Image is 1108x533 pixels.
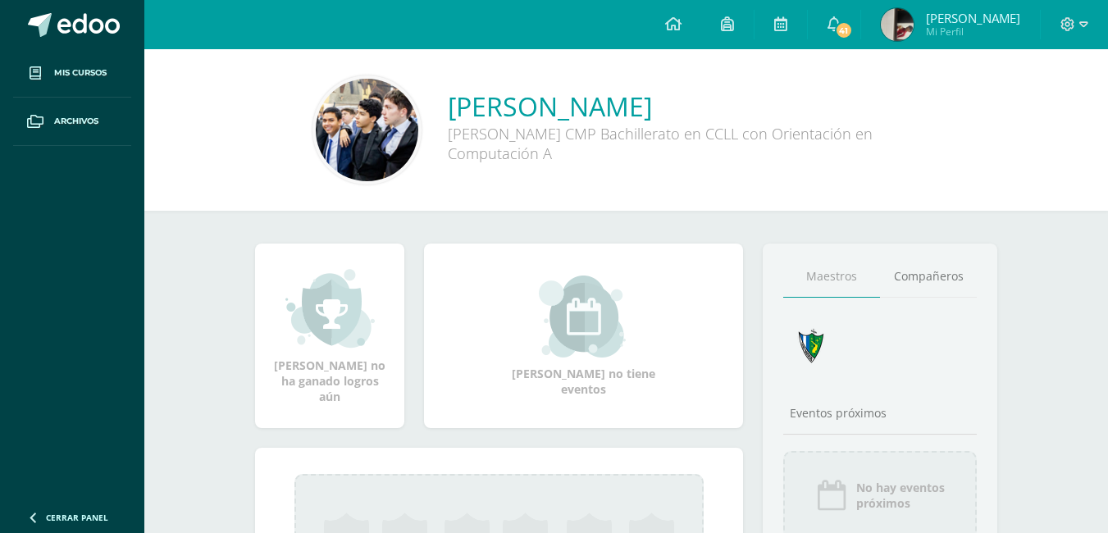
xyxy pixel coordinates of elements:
[789,324,834,369] img: 7cab5f6743d087d6deff47ee2e57ce0d.png
[54,66,107,80] span: Mis cursos
[539,276,628,358] img: event_small.png
[926,10,1020,26] span: [PERSON_NAME]
[783,256,880,298] a: Maestros
[13,49,131,98] a: Mis cursos
[271,267,388,404] div: [PERSON_NAME] no ha ganado logros aún
[881,8,914,41] img: c93533280d9ff12704d7aa511ce24d37.png
[856,480,945,511] span: No hay eventos próximos
[815,479,848,512] img: event_icon.png
[285,267,375,349] img: achievement_small.png
[46,512,108,523] span: Cerrar panel
[834,21,852,39] span: 41
[54,115,98,128] span: Archivos
[448,89,940,124] a: [PERSON_NAME]
[502,276,666,397] div: [PERSON_NAME] no tiene eventos
[448,124,940,171] div: [PERSON_NAME] CMP Bachillerato en CCLL con Orientación en Computación A
[783,405,977,421] div: Eventos próximos
[926,25,1020,39] span: Mi Perfil
[13,98,131,146] a: Archivos
[316,79,418,181] img: 3d4816aee7c566ee4a625ac624774d79.png
[880,256,977,298] a: Compañeros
